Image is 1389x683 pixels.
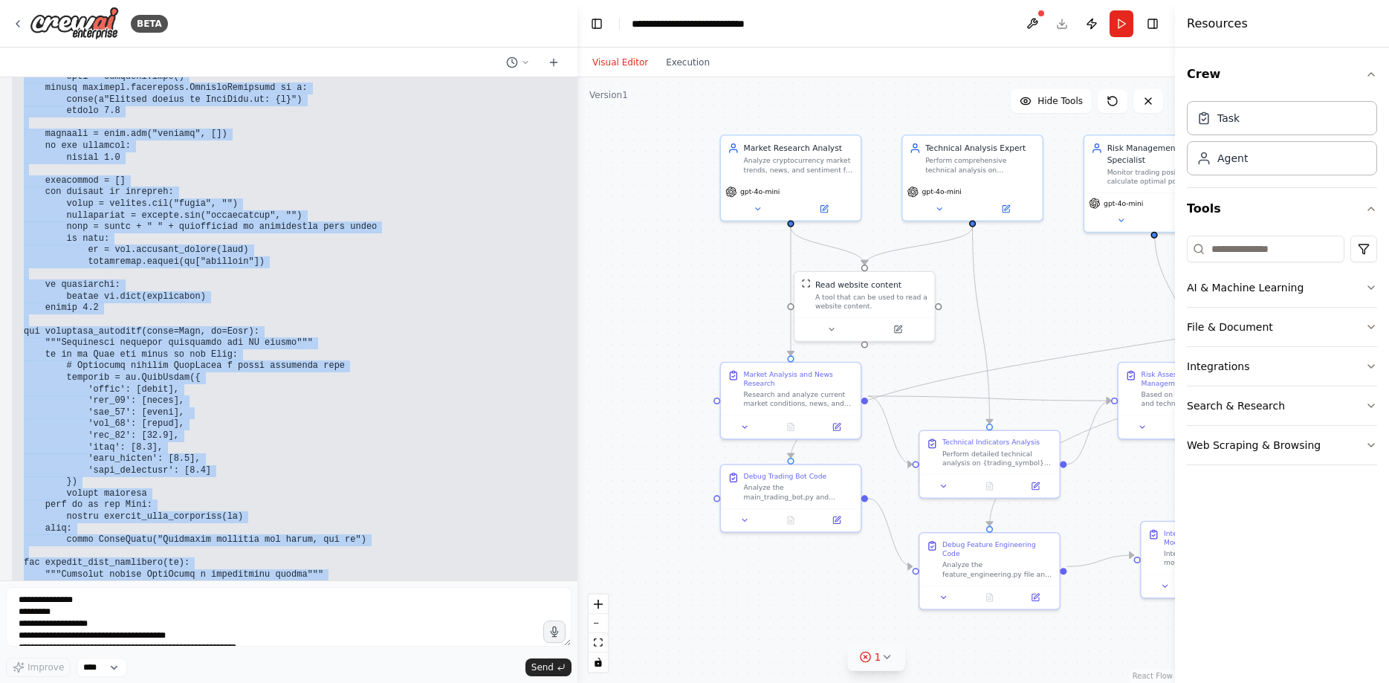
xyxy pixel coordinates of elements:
[719,362,861,440] div: Market Analysis and News ResearchResearch and analyze current market conditions, news, and sentim...
[1066,395,1111,470] g: Edge from 4326ad15-7306-4f27-86b8-88228ffc756c to dc849428-4639-4d1a-a960-1ea966a2edff
[1165,420,1213,433] button: No output available
[744,483,854,501] div: Analyze the main_trading_bot.py and binance_leverage_integration.py files to identify and resolve...
[1117,362,1259,440] div: Risk Assessment and Position ManagementBased on the market analysis and technical signals, calcul...
[586,13,607,34] button: Hide left sidebar
[131,15,168,33] div: BETA
[1037,95,1083,107] span: Hide Tools
[942,438,1040,447] div: Technical Indicators Analysis
[868,493,913,572] g: Edge from 29c914e8-5327-424c-a546-4fc2cf2dc8d7 to ca423e44-ddcd-4af0-9802-80db9ef80429
[1217,111,1240,126] div: Task
[543,621,566,643] button: Click to speak your automation idea
[792,202,856,216] button: Open in side panel
[1107,143,1217,166] div: Risk Management Specialist
[901,135,1043,221] div: Technical Analysis ExpertPerform comprehensive technical analysis on {trading_symbol} using price...
[767,514,815,527] button: No output available
[817,420,855,433] button: Open in side panel
[1016,479,1055,493] button: Open in side panel
[657,54,719,71] button: Execution
[1084,135,1226,233] div: Risk Management SpecialistMonitor trading positions, calculate optimal position sizes, set stop-l...
[744,156,854,174] div: Analyze cryptocurrency market trends, news, and sentiment for {trading_symbol} to identify potent...
[500,54,536,71] button: Switch to previous chat
[866,323,930,336] button: Open in side panel
[1066,549,1133,572] g: Edge from ca423e44-ddcd-4af0-9802-80db9ef80429 to 38b2c33a-c8a9-408a-ab40-0724fa40c6e4
[922,187,962,196] span: gpt-4o-mini
[815,293,927,311] div: A tool that can be used to read a website content.
[1016,591,1055,604] button: Open in side panel
[589,633,608,653] button: fit view
[859,227,978,265] g: Edge from d650648c-4439-43d9-a052-9ae3a8161dff to 65e82361-bb81-4f1d-9fa7-f04766cd6911
[1133,672,1173,680] a: React Flow attribution
[589,595,608,672] div: React Flow controls
[589,89,628,101] div: Version 1
[848,644,905,671] button: 1
[1187,188,1377,230] button: Tools
[1187,308,1377,346] button: File & Document
[744,143,854,154] div: Market Research Analyst
[1011,89,1092,113] button: Hide Tools
[740,187,780,196] span: gpt-4o-mini
[744,369,854,387] div: Market Analysis and News Research
[974,202,1037,216] button: Open in side panel
[1104,198,1143,207] span: gpt-4o-mini
[27,661,64,673] span: Improve
[1187,386,1377,425] button: Search & Research
[6,658,71,677] button: Improve
[525,658,572,676] button: Send
[1142,369,1252,387] div: Risk Assessment and Position Management
[942,560,1052,578] div: Analyze the feature_engineering.py file and identify critical syntax errors and logic issues. Key...
[1187,15,1248,33] h4: Resources
[942,540,1052,558] div: Debug Feature Engineering Code
[785,227,870,265] g: Edge from d5c4dde2-636f-4668-8319-85cbbdd1857c to 65e82361-bb81-4f1d-9fa7-f04766cd6911
[925,143,1035,154] div: Technical Analysis Expert
[744,390,854,408] div: Research and analyze current market conditions, news, and sentiment for {trading_symbol}. Gather ...
[1140,521,1282,599] div: Integrate News Analyzer ModuleIntegrate the news_analyzer.py module into the trading bot system. ...
[815,279,901,290] div: Read website content
[1107,167,1217,185] div: Monitor trading positions, calculate optimal position sizes, set stop-loss levels, and ensure ris...
[1187,230,1377,477] div: Tools
[583,54,657,71] button: Visual Editor
[1187,347,1377,386] button: Integrations
[542,54,566,71] button: Start a new chat
[589,595,608,614] button: zoom in
[919,430,1061,498] div: Technical Indicators AnalysisPerform detailed technical analysis on {trading_symbol} using curren...
[531,661,554,673] span: Send
[589,653,608,672] button: toggle interactivity
[967,227,995,424] g: Edge from d650648c-4439-43d9-a052-9ae3a8161dff to 4326ad15-7306-4f27-86b8-88228ffc756c
[30,7,119,40] img: Logo
[1187,268,1377,307] button: AI & Machine Learning
[868,390,1111,406] g: Edge from bdc353dd-5ffa-4619-85ae-8a22a6c320c7 to dc849428-4639-4d1a-a960-1ea966a2edff
[794,271,936,343] div: ScrapeWebsiteToolRead website contentA tool that can be used to read a website content.
[1187,95,1377,187] div: Crew
[919,532,1061,610] div: Debug Feature Engineering CodeAnalyze the feature_engineering.py file and identify critical synta...
[942,449,1052,467] div: Perform detailed technical analysis on {trading_symbol} using current price data and technical in...
[719,135,861,221] div: Market Research AnalystAnalyze cryptocurrency market trends, news, and sentiment for {trading_sym...
[868,390,913,470] g: Edge from bdc353dd-5ffa-4619-85ae-8a22a6c320c7 to 4326ad15-7306-4f27-86b8-88228ffc756c
[767,420,815,433] button: No output available
[632,16,770,31] nav: breadcrumb
[589,614,608,633] button: zoom out
[1187,54,1377,95] button: Crew
[1164,528,1274,546] div: Integrate News Analyzer Module
[875,650,881,664] span: 1
[965,479,1014,493] button: No output available
[744,472,827,481] div: Debug Trading Bot Code
[1142,13,1163,34] button: Hide right sidebar
[1142,390,1252,408] div: Based on the market analysis and technical signals, calculate optimal position sizes, validate ri...
[785,227,796,356] g: Edge from d5c4dde2-636f-4668-8319-85cbbdd1857c to bdc353dd-5ffa-4619-85ae-8a22a6c320c7
[1156,213,1220,227] button: Open in side panel
[719,464,861,532] div: Debug Trading Bot CodeAnalyze the main_trading_bot.py and binance_leverage_integration.py files t...
[965,591,1014,604] button: No output available
[925,156,1035,174] div: Perform comprehensive technical analysis on {trading_symbol} using price data, indicators, and ch...
[1217,151,1248,166] div: Agent
[1164,549,1274,567] div: Integrate the news_analyzer.py module into the trading bot system. Analyze how the NewsAnalyzer c...
[802,279,811,288] img: ScrapeWebsiteTool
[817,514,855,527] button: Open in side panel
[1187,426,1377,464] button: Web Scraping & Browsing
